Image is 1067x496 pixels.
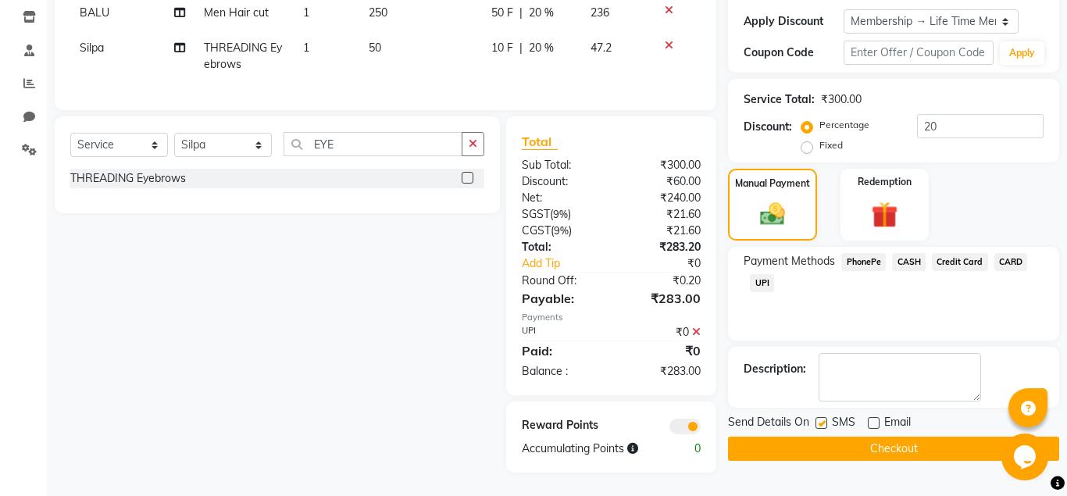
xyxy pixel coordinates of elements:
[510,190,612,206] div: Net:
[522,223,551,237] span: CGST
[303,41,309,55] span: 1
[728,437,1059,461] button: Checkout
[612,341,713,360] div: ₹0
[510,157,612,173] div: Sub Total:
[750,274,774,292] span: UPI
[744,13,844,30] div: Apply Discount
[612,190,713,206] div: ₹240.00
[591,5,609,20] span: 236
[819,138,843,152] label: Fixed
[369,5,387,20] span: 250
[510,289,612,308] div: Payable:
[519,40,523,56] span: |
[80,41,104,55] span: Silpa
[1000,41,1044,65] button: Apply
[612,173,713,190] div: ₹60.00
[744,45,844,61] div: Coupon Code
[519,5,523,21] span: |
[522,207,550,221] span: SGST
[553,208,568,220] span: 9%
[612,239,713,255] div: ₹283.20
[744,119,792,135] div: Discount:
[369,41,381,55] span: 50
[744,361,806,377] div: Description:
[522,134,558,150] span: Total
[491,40,513,56] span: 10 F
[728,414,809,434] span: Send Details On
[612,273,713,289] div: ₹0.20
[612,223,713,239] div: ₹21.60
[841,253,886,271] span: PhonePe
[735,177,810,191] label: Manual Payment
[510,173,612,190] div: Discount:
[510,441,662,457] div: Accumulating Points
[612,363,713,380] div: ₹283.00
[821,91,862,108] div: ₹300.00
[510,239,612,255] div: Total:
[612,157,713,173] div: ₹300.00
[752,200,793,229] img: _cash.svg
[510,417,612,434] div: Reward Points
[510,273,612,289] div: Round Off:
[70,170,186,187] div: THREADING Eyebrows
[204,41,282,71] span: THREADING Eyebrows
[529,5,554,21] span: 20 %
[303,5,309,20] span: 1
[884,414,911,434] span: Email
[522,311,701,324] div: Payments
[612,324,713,341] div: ₹0
[510,206,612,223] div: ( )
[510,324,612,341] div: UPI
[510,255,628,272] a: Add Tip
[844,41,994,65] input: Enter Offer / Coupon Code
[892,253,926,271] span: CASH
[612,289,713,308] div: ₹283.00
[491,5,513,21] span: 50 F
[284,132,462,156] input: Search or Scan
[1001,434,1051,480] iframe: chat widget
[863,198,906,231] img: _gift.svg
[204,5,269,20] span: Men Hair cut
[819,118,869,132] label: Percentage
[662,441,712,457] div: 0
[628,255,712,272] div: ₹0
[858,175,912,189] label: Redemption
[510,363,612,380] div: Balance :
[744,253,835,269] span: Payment Methods
[744,91,815,108] div: Service Total:
[510,341,612,360] div: Paid:
[510,223,612,239] div: ( )
[932,253,988,271] span: Credit Card
[591,41,612,55] span: 47.2
[612,206,713,223] div: ₹21.60
[80,5,109,20] span: BALU
[554,224,569,237] span: 9%
[832,414,855,434] span: SMS
[529,40,554,56] span: 20 %
[994,253,1028,271] span: CARD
